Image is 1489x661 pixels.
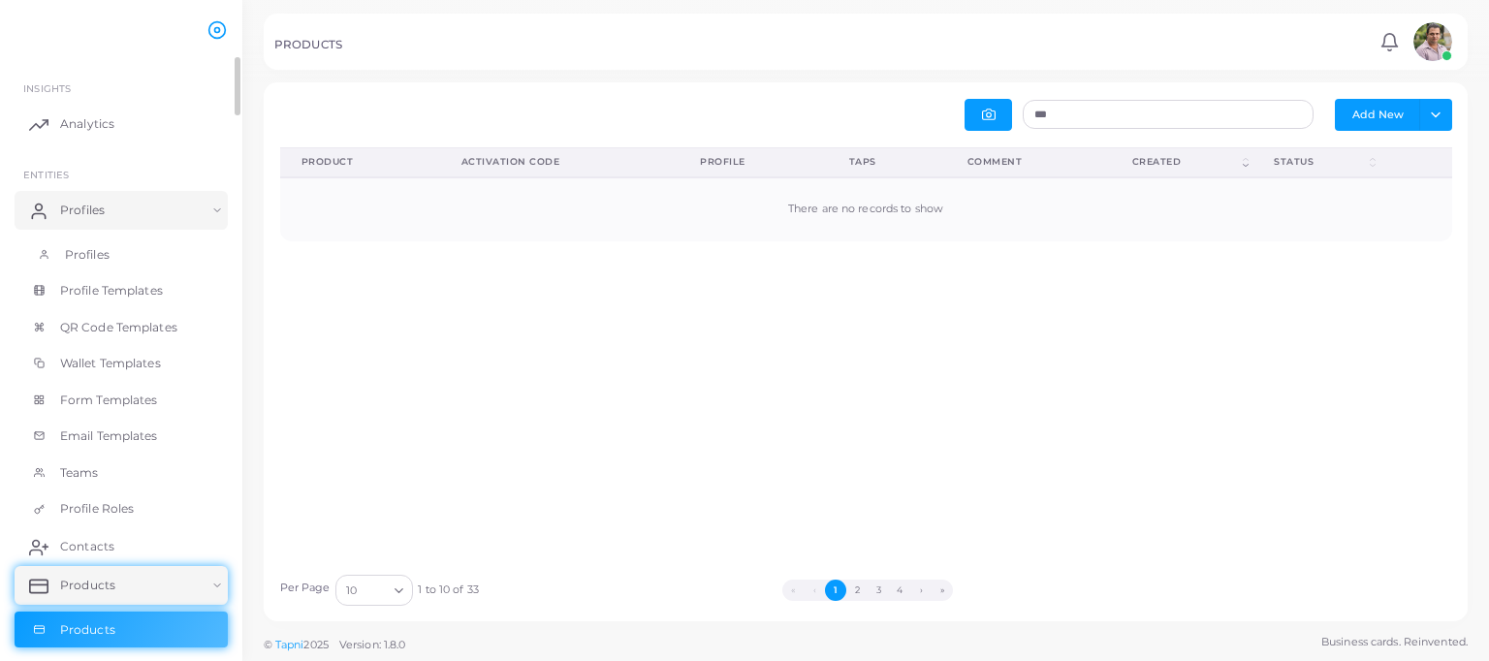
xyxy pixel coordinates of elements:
th: Action [1379,147,1452,177]
label: Per Page [280,581,331,596]
a: Teams [15,455,228,491]
button: Go to page 3 [868,580,889,601]
div: Comment [967,155,1090,169]
button: Go to page 1 [825,580,846,601]
button: Go to page 2 [846,580,868,601]
a: Products [15,566,228,605]
a: Contacts [15,527,228,566]
ul: Pagination [479,580,1257,601]
button: Add New [1335,99,1420,130]
span: Products [60,621,115,639]
div: Taps [849,155,925,169]
h5: PRODUCTS [274,38,342,51]
span: Teams [60,464,99,482]
span: Profiles [65,246,110,264]
img: avatar [1413,22,1452,61]
a: Products [15,612,228,648]
button: Go to next page [910,580,932,601]
span: Email Templates [60,427,158,445]
a: avatar [1408,22,1457,61]
div: Status [1274,155,1365,169]
a: Profiles [15,236,228,273]
a: Analytics [15,105,228,143]
span: Profile Roles [60,500,134,518]
span: INSIGHTS [23,82,71,94]
div: There are no records to show [301,202,1431,217]
button: Go to page 4 [889,580,910,601]
span: Version: 1.8.0 [339,638,406,651]
span: Products [60,577,115,594]
a: Wallet Templates [15,345,228,382]
span: QR Code Templates [60,319,177,336]
input: Search for option [359,580,387,601]
span: Profiles [60,202,105,219]
span: 10 [346,581,357,601]
span: Business cards. Reinvented. [1321,634,1468,650]
span: Contacts [60,538,114,555]
span: Wallet Templates [60,355,161,372]
div: Search for option [335,575,413,606]
span: © [264,637,405,653]
a: Form Templates [15,382,228,419]
span: ENTITIES [23,169,69,180]
span: 2025 [303,637,328,653]
span: Profile Templates [60,282,163,299]
a: Email Templates [15,418,228,455]
div: Profile [700,155,806,169]
button: Go to last page [932,580,953,601]
div: Created [1132,155,1240,169]
div: Activation Code [461,155,658,169]
span: Analytics [60,115,114,133]
div: Product [301,155,419,169]
a: Tapni [275,638,304,651]
span: 1 to 10 of 33 [418,582,478,598]
span: Form Templates [60,392,158,409]
a: QR Code Templates [15,309,228,346]
a: Profiles [15,191,228,230]
a: Profile Roles [15,490,228,527]
a: Profile Templates [15,272,228,309]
